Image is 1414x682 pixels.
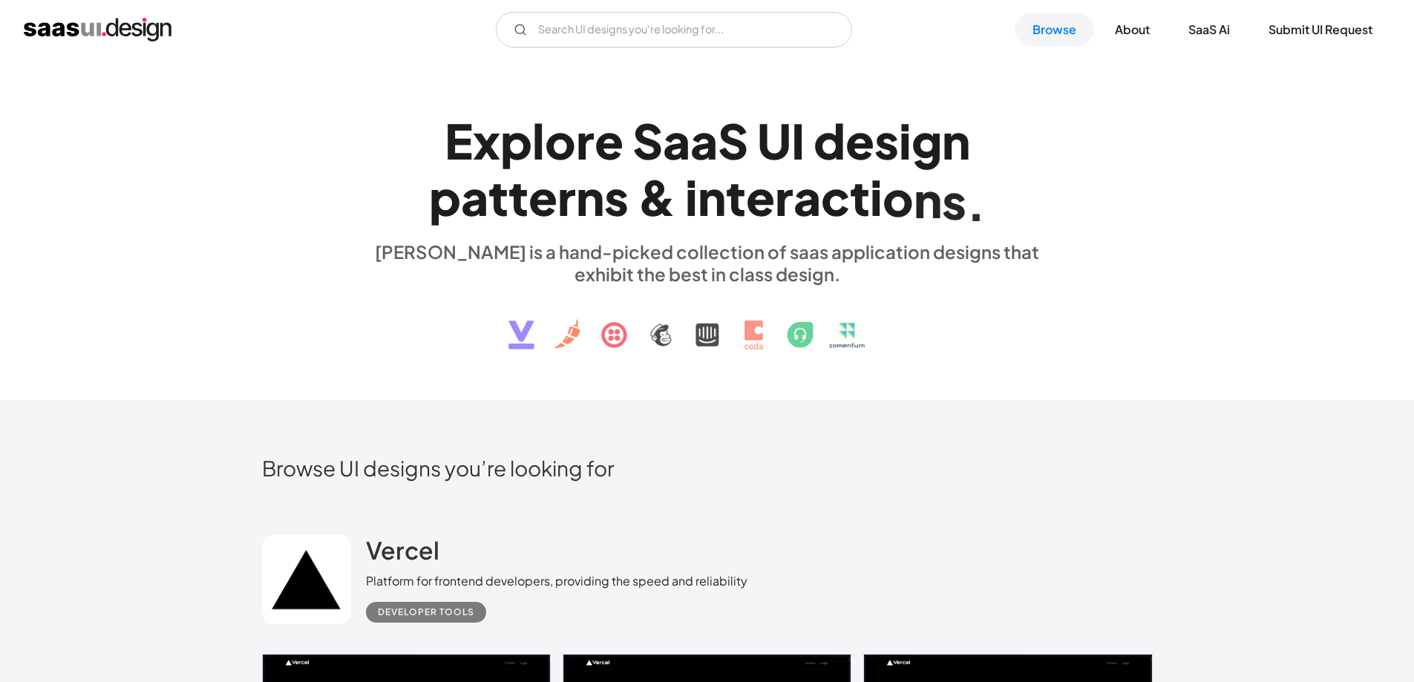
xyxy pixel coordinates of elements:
[914,171,942,228] div: n
[870,169,883,226] div: i
[500,112,532,169] div: p
[366,240,1049,285] div: [PERSON_NAME] is a hand-picked collection of saas application designs that exhibit the best in cl...
[874,112,899,169] div: s
[883,170,914,227] div: o
[690,112,718,169] div: a
[528,168,557,226] div: e
[698,168,726,226] div: n
[24,18,171,42] a: home
[366,112,1049,226] h1: Explore SaaS UI design patterns & interactions.
[845,112,874,169] div: e
[814,112,845,169] div: d
[638,168,676,226] div: &
[663,112,690,169] div: a
[899,112,911,169] div: i
[557,168,576,226] div: r
[604,168,629,226] div: s
[821,168,850,226] div: c
[378,603,474,621] div: Developer tools
[508,168,528,226] div: t
[532,112,545,169] div: l
[488,168,508,226] div: t
[461,168,488,226] div: a
[793,168,821,226] div: a
[850,168,870,226] div: t
[366,572,747,590] div: Platform for frontend developers, providing the speed and reliability
[262,455,1153,481] h2: Browse UI designs you’re looking for
[632,112,663,169] div: S
[746,168,775,226] div: e
[473,112,500,169] div: x
[445,112,473,169] div: E
[757,112,791,169] div: U
[966,174,986,231] div: .
[545,112,576,169] div: o
[1171,13,1248,46] a: SaaS Ai
[1097,13,1168,46] a: About
[726,168,746,226] div: t
[911,112,942,169] div: g
[775,168,793,226] div: r
[366,535,439,572] a: Vercel
[496,12,852,47] input: Search UI designs you're looking for...
[576,112,595,169] div: r
[1015,13,1094,46] a: Browse
[1251,13,1390,46] a: Submit UI Request
[429,168,461,226] div: p
[685,168,698,226] div: i
[482,285,932,362] img: text, icon, saas logo
[942,172,966,229] div: s
[366,535,439,565] h2: Vercel
[942,112,970,169] div: n
[496,12,852,47] form: Email Form
[595,112,623,169] div: e
[576,168,604,226] div: n
[718,112,748,169] div: S
[791,112,805,169] div: I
